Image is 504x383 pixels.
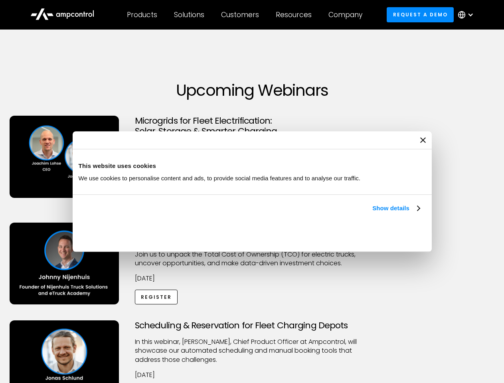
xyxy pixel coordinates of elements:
[135,250,370,268] p: Join us to unpack the Total Cost of Ownership (TCO) for electric trucks, uncover opportunities, a...
[79,161,426,171] div: This website uses cookies
[135,338,370,364] p: ​In this webinar, [PERSON_NAME], Chief Product Officer at Ampcontrol, will showcase our automated...
[135,290,178,304] a: Register
[79,175,361,182] span: We use cookies to personalise content and ads, to provide social media features and to analyse ou...
[328,10,362,19] div: Company
[276,10,312,19] div: Resources
[420,137,426,143] button: Close banner
[221,10,259,19] div: Customers
[174,10,204,19] div: Solutions
[372,203,419,213] a: Show details
[135,116,370,137] h3: Microgrids for Fleet Electrification: Solar, Storage & Smarter Charging
[135,371,370,379] p: [DATE]
[387,7,454,22] a: Request a demo
[10,81,495,100] h1: Upcoming Webinars
[127,10,157,19] div: Products
[135,320,370,331] h3: Scheduling & Reservation for Fleet Charging Depots
[308,222,423,245] button: Okay
[135,274,370,283] p: [DATE]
